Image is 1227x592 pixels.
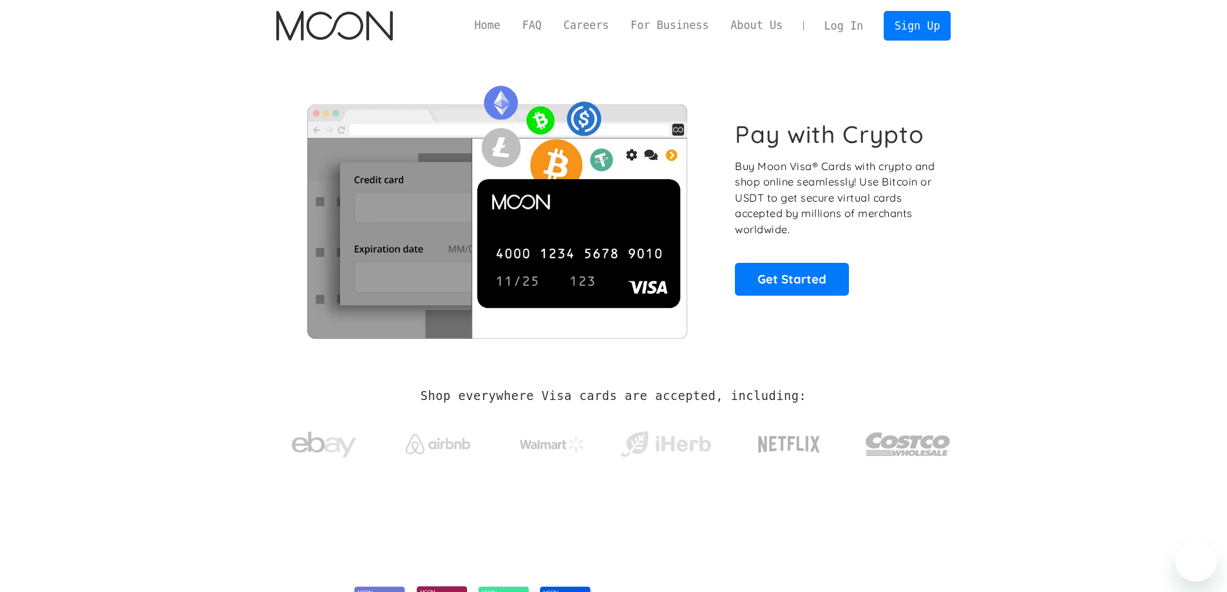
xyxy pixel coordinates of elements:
a: home [276,11,393,41]
a: Netflix [732,415,847,467]
a: Costco [865,407,951,475]
a: Airbnb [390,421,486,461]
p: Buy Moon Visa® Cards with crypto and shop online seamlessly! Use Bitcoin or USDT to get secure vi... [735,158,937,238]
a: For Business [620,17,719,33]
h1: Pay with Crypto [735,120,924,149]
img: Netflix [757,428,821,461]
img: Moon Logo [276,11,393,41]
img: ebay [292,425,356,465]
img: Costco [865,420,951,468]
a: iHerb [618,415,714,468]
img: Walmart [520,437,584,452]
a: About Us [719,17,794,33]
a: Careers [553,17,620,33]
img: Airbnb [406,434,470,454]
iframe: Кнопка запуска окна обмена сообщениями [1175,540,1217,582]
h2: Shop everywhere Visa cards are accepted, including: [421,389,806,403]
a: Walmart [504,424,600,459]
a: Home [464,17,511,33]
a: Get Started [735,263,849,295]
img: Moon Cards let you spend your crypto anywhere Visa is accepted. [276,77,718,338]
img: iHerb [618,428,714,461]
a: Sign Up [884,11,951,40]
a: ebay [276,412,372,472]
a: FAQ [511,17,553,33]
a: Log In [813,12,874,40]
